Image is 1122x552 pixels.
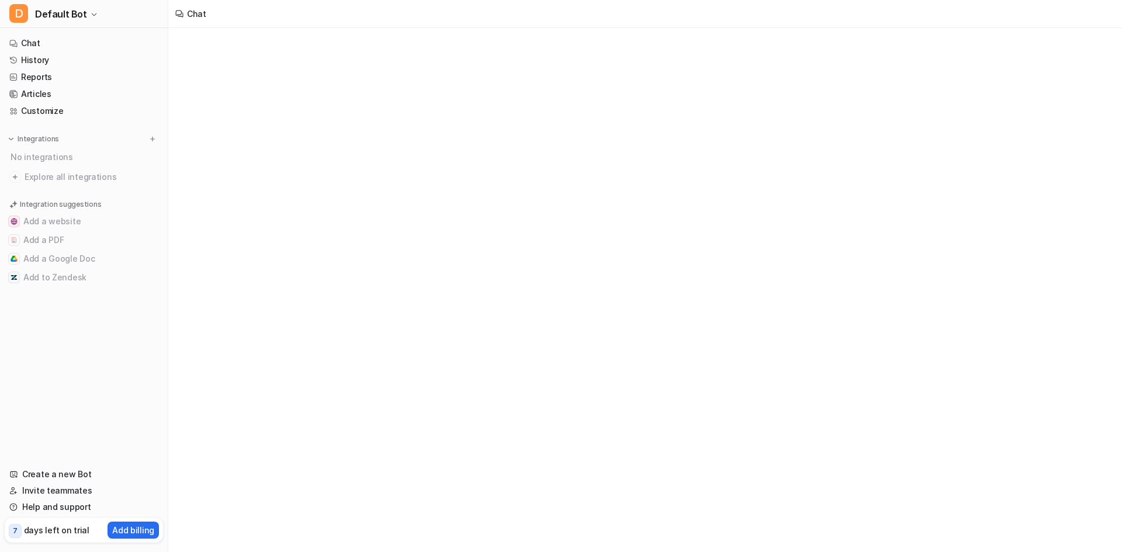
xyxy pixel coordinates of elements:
[11,237,18,244] img: Add a PDF
[5,268,163,287] button: Add to ZendeskAdd to Zendesk
[5,499,163,515] a: Help and support
[5,133,63,145] button: Integrations
[25,168,158,186] span: Explore all integrations
[5,169,163,185] a: Explore all integrations
[187,8,206,20] div: Chat
[11,274,18,281] img: Add to Zendesk
[5,466,163,482] a: Create a new Bot
[35,6,87,22] span: Default Bot
[9,171,21,183] img: explore all integrations
[112,524,154,536] p: Add billing
[11,218,18,225] img: Add a website
[18,134,59,144] p: Integrations
[20,199,101,210] p: Integration suggestions
[108,522,159,539] button: Add billing
[148,135,157,143] img: menu_add.svg
[5,86,163,102] a: Articles
[5,482,163,499] a: Invite teammates
[24,524,89,536] p: days left on trial
[5,103,163,119] a: Customize
[11,255,18,262] img: Add a Google Doc
[5,52,163,68] a: History
[7,135,15,143] img: expand menu
[5,35,163,51] a: Chat
[5,249,163,268] button: Add a Google DocAdd a Google Doc
[5,69,163,85] a: Reports
[5,231,163,249] button: Add a PDFAdd a PDF
[5,212,163,231] button: Add a websiteAdd a website
[9,4,28,23] span: D
[7,147,163,166] div: No integrations
[13,526,18,536] p: 7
